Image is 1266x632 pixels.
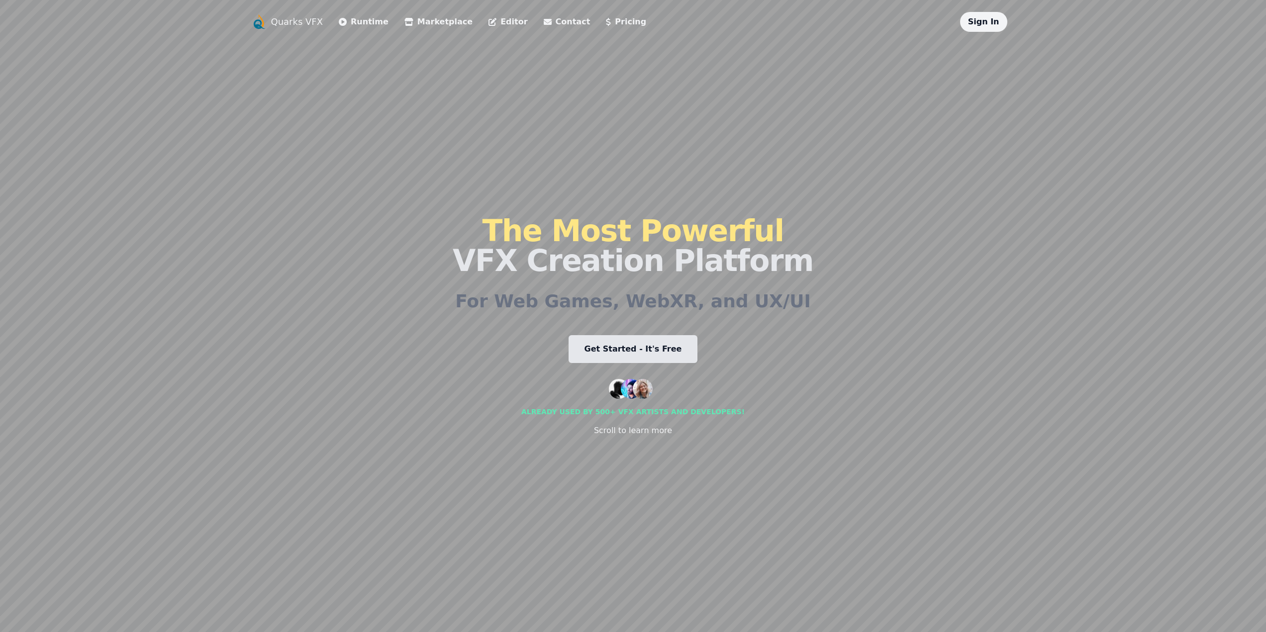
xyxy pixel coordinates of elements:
[606,16,646,28] a: Pricing
[621,379,641,399] img: customer 2
[968,17,999,26] a: Sign In
[482,213,783,248] span: The Most Powerful
[569,335,698,363] a: Get Started - It's Free
[488,16,527,28] a: Editor
[633,379,653,399] img: customer 3
[404,16,473,28] a: Marketplace
[521,407,745,417] div: Already used by 500+ vfx artists and developers!
[455,291,811,311] h2: For Web Games, WebXR, and UX/UI
[271,15,323,29] a: Quarks VFX
[544,16,590,28] a: Contact
[339,16,389,28] a: Runtime
[453,216,813,275] h1: VFX Creation Platform
[609,379,629,399] img: customer 1
[594,425,672,437] div: Scroll to learn more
